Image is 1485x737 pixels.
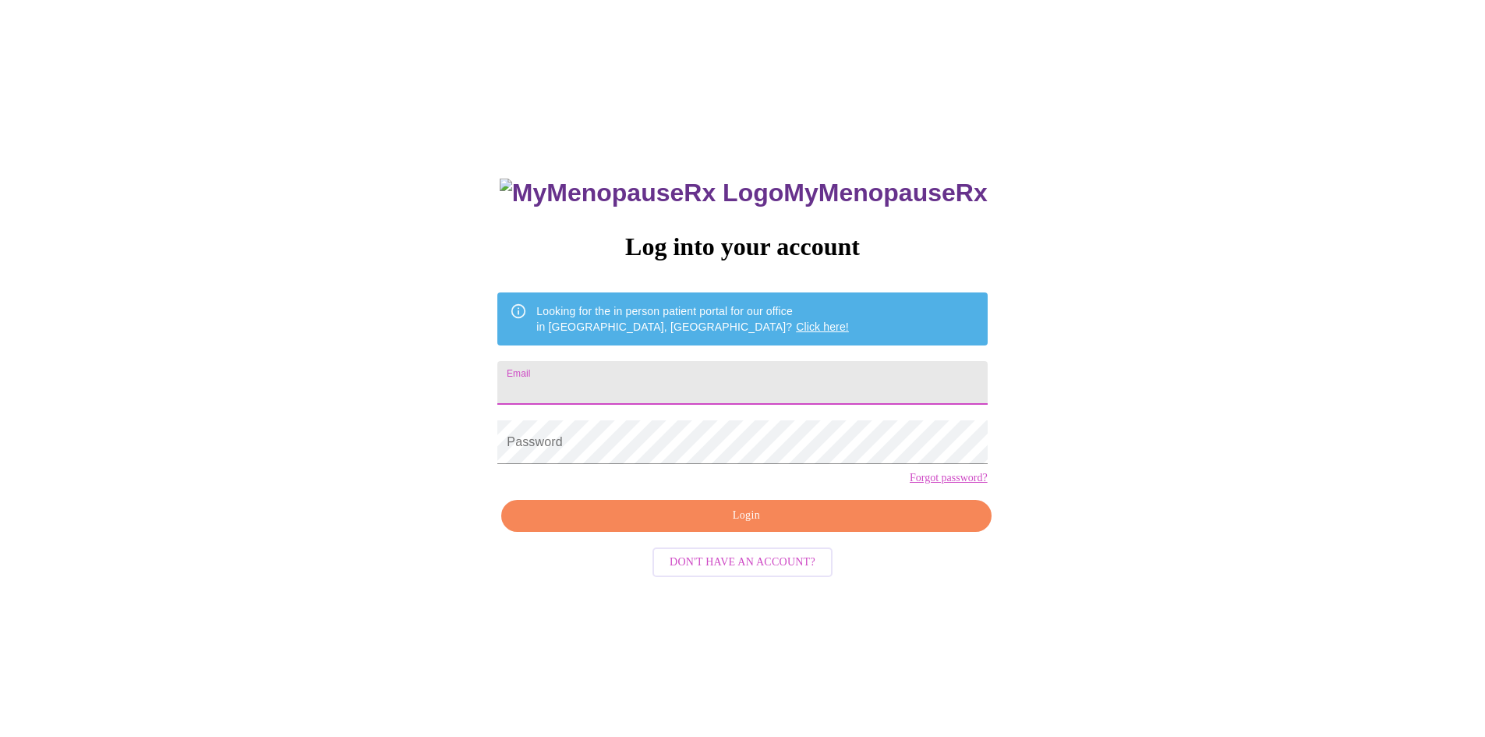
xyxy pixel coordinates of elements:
[649,554,836,567] a: Don't have an account?
[501,500,991,532] button: Login
[519,506,973,526] span: Login
[536,297,849,341] div: Looking for the in person patient portal for our office in [GEOGRAPHIC_DATA], [GEOGRAPHIC_DATA]?
[670,553,815,572] span: Don't have an account?
[500,179,783,207] img: MyMenopauseRx Logo
[652,547,833,578] button: Don't have an account?
[500,179,988,207] h3: MyMenopauseRx
[497,232,987,261] h3: Log into your account
[910,472,988,484] a: Forgot password?
[796,321,849,333] a: Click here!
